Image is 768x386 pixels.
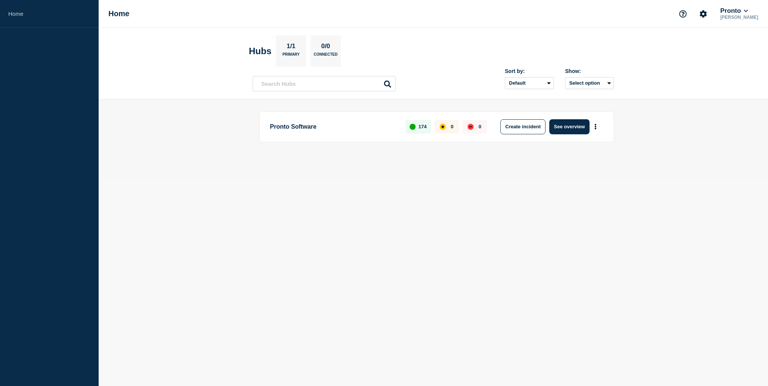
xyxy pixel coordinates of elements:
p: 174 [419,124,427,129]
p: 0/0 [318,43,333,52]
button: See overview [549,119,589,134]
p: 0 [451,124,453,129]
button: Account settings [695,6,711,22]
button: Pronto [719,7,749,15]
div: Sort by: [505,68,554,74]
p: Connected [314,52,337,60]
button: Create incident [500,119,546,134]
div: down [468,124,474,130]
input: Search Hubs [253,76,396,91]
button: Support [675,6,691,22]
select: Sort by [505,77,554,89]
p: Pronto Software [270,119,397,134]
div: affected [440,124,446,130]
button: Select option [565,77,614,89]
p: 1/1 [284,43,299,52]
p: [PERSON_NAME] [719,15,760,20]
div: Show: [565,68,614,74]
p: Primary [282,52,300,60]
h2: Hubs [249,46,271,56]
p: 0 [478,124,481,129]
div: up [410,124,416,130]
button: More actions [591,120,600,134]
h1: Home [108,9,130,18]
